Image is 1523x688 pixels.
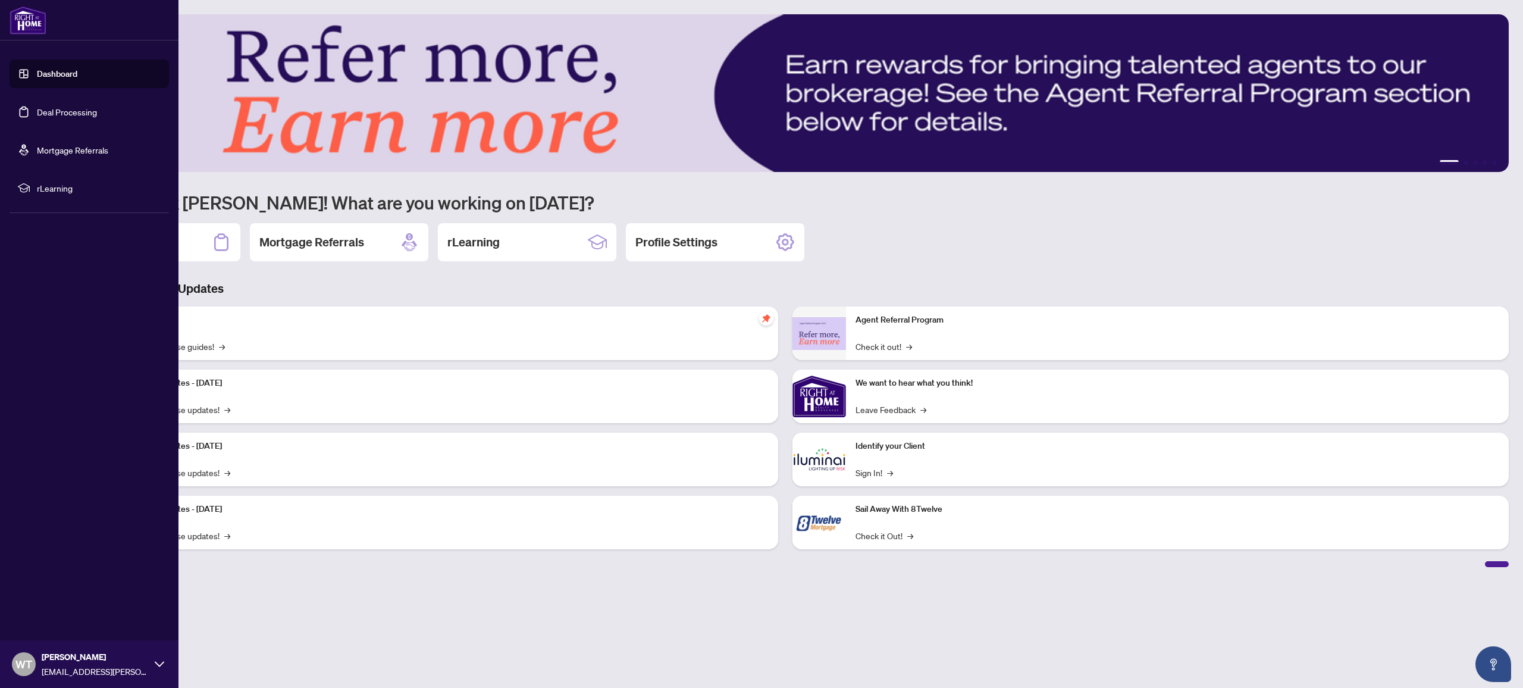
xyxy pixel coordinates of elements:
[1475,646,1511,682] button: Open asap
[855,440,1499,453] p: Identify your Client
[62,14,1509,172] img: Slide 0
[855,466,893,479] a: Sign In!→
[855,503,1499,516] p: Sail Away With 8Twelve
[42,651,149,664] span: [PERSON_NAME]
[792,317,846,350] img: Agent Referral Program
[635,234,717,251] h2: Profile Settings
[224,529,230,542] span: →
[125,314,769,327] p: Self-Help
[1492,160,1497,165] button: 5
[62,191,1509,214] h1: Welcome back [PERSON_NAME]! What are you working on [DATE]?
[855,340,912,353] a: Check it out!→
[855,314,1499,327] p: Agent Referral Program
[1440,160,1459,165] button: 1
[10,6,46,35] img: logo
[855,403,926,416] a: Leave Feedback→
[37,182,161,195] span: rLearning
[1473,160,1478,165] button: 3
[855,529,913,542] a: Check it Out!→
[792,496,846,549] img: Sail Away With 8Twelve
[259,234,364,251] h2: Mortgage Referrals
[759,311,773,326] span: pushpin
[125,440,769,453] p: Platform Updates - [DATE]
[1483,160,1487,165] button: 4
[920,403,926,416] span: →
[887,466,893,479] span: →
[125,377,769,390] p: Platform Updates - [DATE]
[42,665,149,678] span: [EMAIL_ADDRESS][PERSON_NAME][DOMAIN_NAME]
[1464,160,1468,165] button: 2
[37,107,97,117] a: Deal Processing
[15,656,32,673] span: WT
[125,503,769,516] p: Platform Updates - [DATE]
[855,377,1499,390] p: We want to hear what you think!
[447,234,500,251] h2: rLearning
[224,403,230,416] span: →
[792,433,846,486] img: Identify your Client
[219,340,225,353] span: →
[906,340,912,353] span: →
[792,370,846,423] img: We want to hear what you think!
[62,280,1509,297] h3: Brokerage & Industry Updates
[224,466,230,479] span: →
[37,145,108,155] a: Mortgage Referrals
[907,529,913,542] span: →
[37,68,77,79] a: Dashboard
